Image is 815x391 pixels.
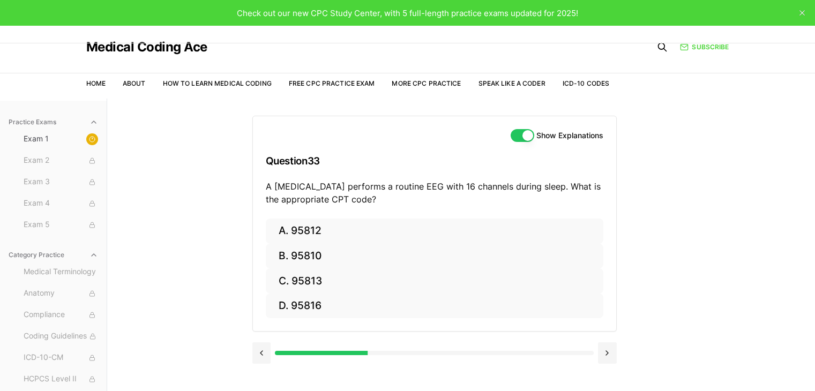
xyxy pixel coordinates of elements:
span: Medical Terminology [24,266,98,278]
span: Exam 3 [24,176,98,188]
a: Home [86,79,106,87]
span: Exam 4 [24,198,98,209]
button: A. 95812 [266,219,603,244]
button: Anatomy [19,285,102,302]
span: Check out our new CPC Study Center, with 5 full-length practice exams updated for 2025! [237,8,578,18]
button: D. 95816 [266,294,603,319]
button: Coding Guidelines [19,328,102,345]
button: Exam 3 [19,174,102,191]
span: Coding Guidelines [24,330,98,342]
button: Exam 4 [19,195,102,212]
button: C. 95813 [266,268,603,294]
a: More CPC Practice [392,79,461,87]
button: Compliance [19,306,102,324]
span: Exam 1 [24,133,98,145]
label: Show Explanations [536,132,603,139]
a: Subscribe [680,42,729,52]
a: ICD-10 Codes [563,79,609,87]
span: ICD-10-CM [24,352,98,364]
span: Exam 5 [24,219,98,231]
span: Exam 2 [24,155,98,167]
button: Exam 1 [19,131,102,148]
button: B. 95810 [266,244,603,269]
h3: Question 33 [266,145,603,177]
p: A [MEDICAL_DATA] performs a routine EEG with 16 channels during sleep. What is the appropriate CP... [266,180,603,206]
a: Medical Coding Ace [86,41,207,54]
a: How to Learn Medical Coding [163,79,272,87]
button: close [794,4,811,21]
button: Medical Terminology [19,264,102,281]
button: ICD-10-CM [19,349,102,366]
span: Anatomy [24,288,98,299]
button: Exam 5 [19,216,102,234]
button: HCPCS Level II [19,371,102,388]
a: Speak Like a Coder [478,79,545,87]
span: HCPCS Level II [24,373,98,385]
span: Compliance [24,309,98,321]
button: Practice Exams [4,114,102,131]
button: Exam 2 [19,152,102,169]
a: Free CPC Practice Exam [289,79,375,87]
a: About [123,79,146,87]
button: Category Practice [4,246,102,264]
